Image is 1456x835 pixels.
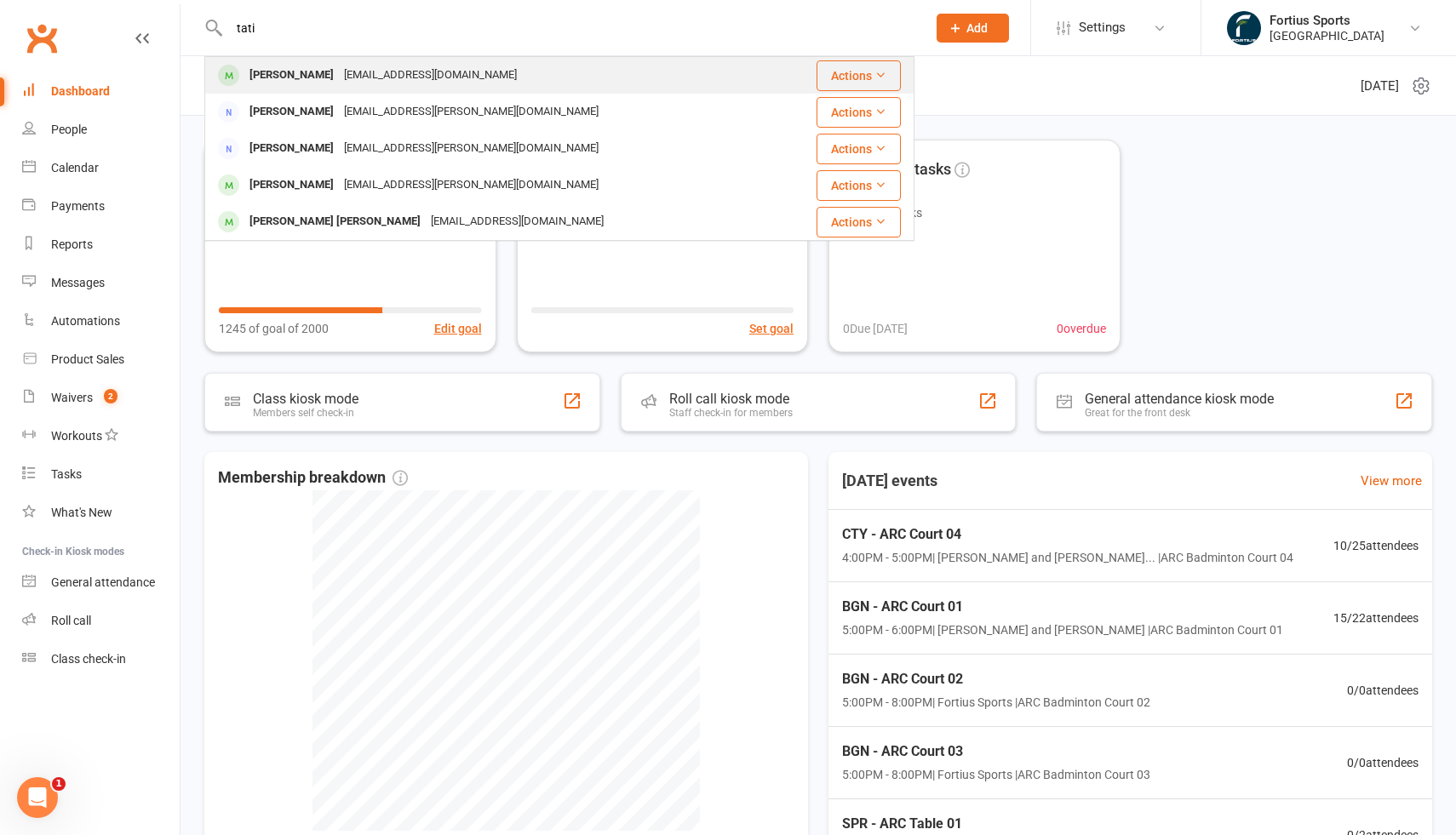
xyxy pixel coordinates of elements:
[22,602,180,640] a: Roll call
[244,173,339,197] div: [PERSON_NAME]
[842,621,1283,639] span: 5:00PM - 6:00PM | [PERSON_NAME] and [PERSON_NAME] | ARC Badminton Court 01
[339,63,522,88] div: [EMAIL_ADDRESS][DOMAIN_NAME]
[224,16,914,40] input: Search...
[22,302,180,340] a: Automations
[22,226,180,264] a: Reports
[218,466,408,490] span: Membership breakdown
[244,209,426,234] div: [PERSON_NAME] [PERSON_NAME]
[22,149,180,187] a: Calendar
[842,813,1146,835] span: SPR - ARC Table 01
[434,319,482,338] button: Edit goal
[22,187,180,226] a: Payments
[1085,407,1274,419] div: Great for the front desk
[51,161,99,174] div: Calendar
[828,466,951,496] h3: [DATE] events
[1079,9,1126,47] span: Settings
[339,100,604,124] div: [EMAIL_ADDRESS][PERSON_NAME][DOMAIN_NAME]
[1361,471,1422,491] a: View more
[22,640,180,678] a: Class kiosk mode
[244,136,339,161] div: [PERSON_NAME]
[749,319,794,338] button: Set goal
[843,319,908,338] span: 0 Due [DATE]
[1347,681,1419,700] span: 0 / 0 attendees
[22,563,180,602] a: General attendance kiosk mode
[51,467,82,481] div: Tasks
[842,741,1150,763] span: BGN - ARC Court 03
[426,209,609,234] div: [EMAIL_ADDRESS][DOMAIN_NAME]
[1333,609,1419,627] span: 15 / 22 attendees
[842,668,1150,690] span: BGN - ARC Court 02
[22,379,180,417] a: Waivers 2
[817,134,901,164] button: Actions
[339,136,604,161] div: [EMAIL_ADDRESS][PERSON_NAME][DOMAIN_NAME]
[1333,536,1419,555] span: 10 / 25 attendees
[51,575,155,589] div: General attendance
[817,60,901,91] button: Actions
[1361,76,1399,96] span: [DATE]
[244,100,339,124] div: [PERSON_NAME]
[817,207,901,237] button: Actions
[669,407,793,419] div: Staff check-in for members
[937,14,1009,43] button: Add
[51,237,93,251] div: Reports
[22,340,180,379] a: Product Sales
[1270,28,1384,43] div: [GEOGRAPHIC_DATA]
[22,72,180,111] a: Dashboard
[22,264,180,302] a: Messages
[1085,391,1274,407] div: General attendance kiosk mode
[817,97,901,128] button: Actions
[51,614,91,627] div: Roll call
[339,173,604,197] div: [EMAIL_ADDRESS][PERSON_NAME][DOMAIN_NAME]
[842,693,1150,712] span: 5:00PM - 8:00PM | Fortius Sports | ARC Badminton Court 02
[52,777,66,791] span: 1
[842,765,1150,784] span: 5:00PM - 8:00PM | Fortius Sports | ARC Badminton Court 03
[104,389,118,403] span: 2
[51,429,102,443] div: Workouts
[253,391,358,407] div: Class kiosk mode
[22,494,180,532] a: What's New
[22,111,180,149] a: People
[253,407,358,419] div: Members self check-in
[842,596,1283,618] span: BGN - ARC Court 01
[1057,319,1106,338] span: 0 overdue
[51,506,112,519] div: What's New
[51,276,105,289] div: Messages
[51,199,105,213] div: Payments
[966,21,988,35] span: Add
[842,548,1293,567] span: 4:00PM - 5:00PM | [PERSON_NAME] and [PERSON_NAME]... | ARC Badminton Court 04
[20,17,63,60] a: Clubworx
[51,123,87,136] div: People
[244,63,339,88] div: [PERSON_NAME]
[17,777,58,818] iframe: Intercom live chat
[51,314,120,328] div: Automations
[817,170,901,201] button: Actions
[1227,11,1261,45] img: thumb_image1743802567.png
[22,417,180,455] a: Workouts
[51,84,110,98] div: Dashboard
[219,319,329,338] span: 1245 of goal of 2000
[22,455,180,494] a: Tasks
[669,391,793,407] div: Roll call kiosk mode
[51,391,93,404] div: Waivers
[1347,753,1419,772] span: 0 / 0 attendees
[842,523,1293,546] span: CTY - ARC Court 04
[51,652,126,666] div: Class check-in
[51,352,124,366] div: Product Sales
[1270,13,1384,28] div: Fortius Sports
